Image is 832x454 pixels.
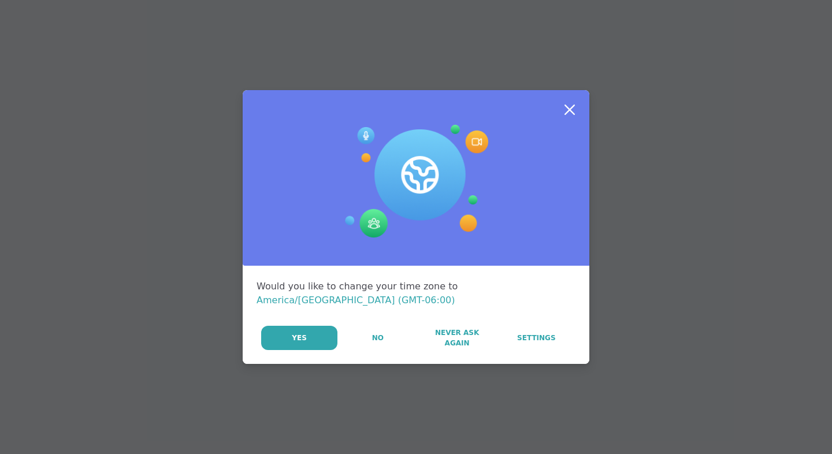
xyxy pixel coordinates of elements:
[257,280,575,307] div: Would you like to change your time zone to
[339,326,417,350] button: No
[257,295,455,306] span: America/[GEOGRAPHIC_DATA] (GMT-06:00)
[497,326,575,350] a: Settings
[517,333,556,343] span: Settings
[344,125,488,238] img: Session Experience
[292,333,307,343] span: Yes
[424,328,490,348] span: Never Ask Again
[261,326,337,350] button: Yes
[372,333,384,343] span: No
[418,326,496,350] button: Never Ask Again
